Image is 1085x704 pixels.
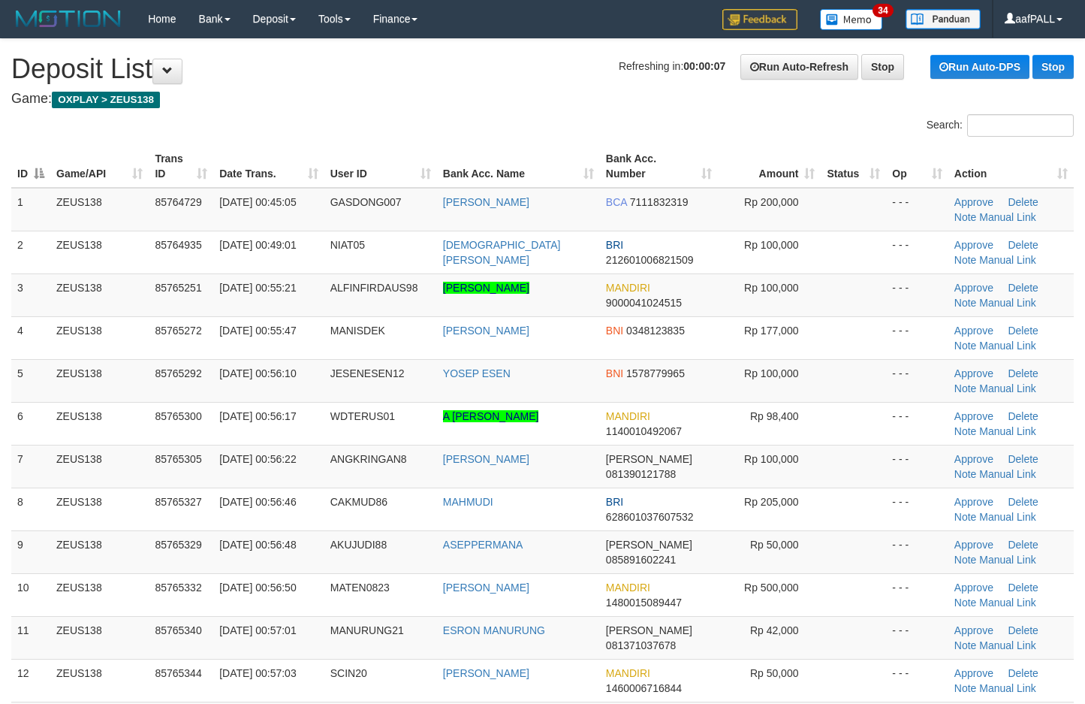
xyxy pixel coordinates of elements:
[979,511,1036,523] a: Manual Link
[219,325,296,337] span: [DATE] 00:55:47
[750,410,799,422] span: Rp 98,400
[1008,325,1038,337] a: Delete
[219,453,296,465] span: [DATE] 00:56:22
[50,273,149,316] td: ZEUS138
[954,554,977,566] a: Note
[219,667,296,679] span: [DATE] 00:57:03
[886,445,948,488] td: - - -
[330,325,385,337] span: MANISDEK
[606,539,692,551] span: [PERSON_NAME]
[979,597,1036,609] a: Manual Link
[954,382,977,394] a: Note
[50,231,149,273] td: ZEUS138
[50,145,149,188] th: Game/API: activate to sort column ascending
[954,196,993,208] a: Approve
[979,211,1036,223] a: Manual Link
[443,196,529,208] a: [PERSON_NAME]
[954,340,977,352] a: Note
[606,425,682,437] span: Copy 1140010492067 to clipboard
[50,445,149,488] td: ZEUS138
[219,496,296,508] span: [DATE] 00:56:46
[330,624,404,636] span: MANURUNG21
[11,488,50,530] td: 8
[330,582,390,594] span: MATEN0823
[954,282,993,294] a: Approve
[155,367,201,379] span: 85765292
[1008,239,1038,251] a: Delete
[606,325,623,337] span: BNI
[1008,539,1038,551] a: Delete
[886,530,948,573] td: - - -
[606,367,623,379] span: BNI
[886,488,948,530] td: - - -
[330,667,367,679] span: SCIN20
[967,114,1074,137] input: Search:
[606,682,682,694] span: Copy 1460006716844 to clipboard
[155,667,201,679] span: 85765344
[330,496,387,508] span: CAKMUD86
[606,196,627,208] span: BCA
[886,316,948,359] td: - - -
[155,325,201,337] span: 85765272
[979,297,1036,309] a: Manual Link
[954,239,993,251] a: Approve
[954,597,977,609] a: Note
[1008,196,1038,208] a: Delete
[443,496,493,508] a: MAHMUDI
[600,145,718,188] th: Bank Acc. Number: activate to sort column ascending
[606,239,623,251] span: BRI
[1008,282,1038,294] a: Delete
[443,667,529,679] a: [PERSON_NAME]
[606,597,682,609] span: Copy 1480015089447 to clipboard
[219,282,296,294] span: [DATE] 00:55:21
[1008,496,1038,508] a: Delete
[330,453,407,465] span: ANGKRINGAN8
[630,196,689,208] span: Copy 7111832319 to clipboard
[443,453,529,465] a: [PERSON_NAME]
[606,453,692,465] span: [PERSON_NAME]
[1008,667,1038,679] a: Delete
[11,359,50,402] td: 5
[979,425,1036,437] a: Manual Link
[979,382,1036,394] a: Manual Link
[718,145,821,188] th: Amount: activate to sort column ascending
[886,359,948,402] td: - - -
[155,582,201,594] span: 85765332
[330,282,418,294] span: ALFINFIRDAUS98
[1008,624,1038,636] a: Delete
[606,624,692,636] span: [PERSON_NAME]
[954,624,993,636] a: Approve
[927,114,1074,137] label: Search:
[11,8,125,30] img: MOTION_logo.png
[50,188,149,231] td: ZEUS138
[873,4,893,17] span: 34
[606,297,682,309] span: Copy 9000041024515 to clipboard
[954,582,993,594] a: Approve
[50,659,149,702] td: ZEUS138
[979,682,1036,694] a: Manual Link
[155,539,201,551] span: 85765329
[330,539,387,551] span: AKUJUDI88
[1008,582,1038,594] a: Delete
[11,402,50,445] td: 6
[219,582,296,594] span: [DATE] 00:56:50
[606,639,676,651] span: Copy 081371037678 to clipboard
[443,582,529,594] a: [PERSON_NAME]
[954,511,977,523] a: Note
[930,55,1029,79] a: Run Auto-DPS
[11,92,1074,107] h4: Game:
[886,231,948,273] td: - - -
[443,539,523,551] a: ASEPPERMANA
[11,231,50,273] td: 2
[219,539,296,551] span: [DATE] 00:56:48
[954,453,993,465] a: Approve
[11,188,50,231] td: 1
[954,254,977,266] a: Note
[443,624,545,636] a: ESRON MANURUNG
[50,316,149,359] td: ZEUS138
[324,145,437,188] th: User ID: activate to sort column ascending
[50,573,149,616] td: ZEUS138
[50,402,149,445] td: ZEUS138
[740,54,858,80] a: Run Auto-Refresh
[979,254,1036,266] a: Manual Link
